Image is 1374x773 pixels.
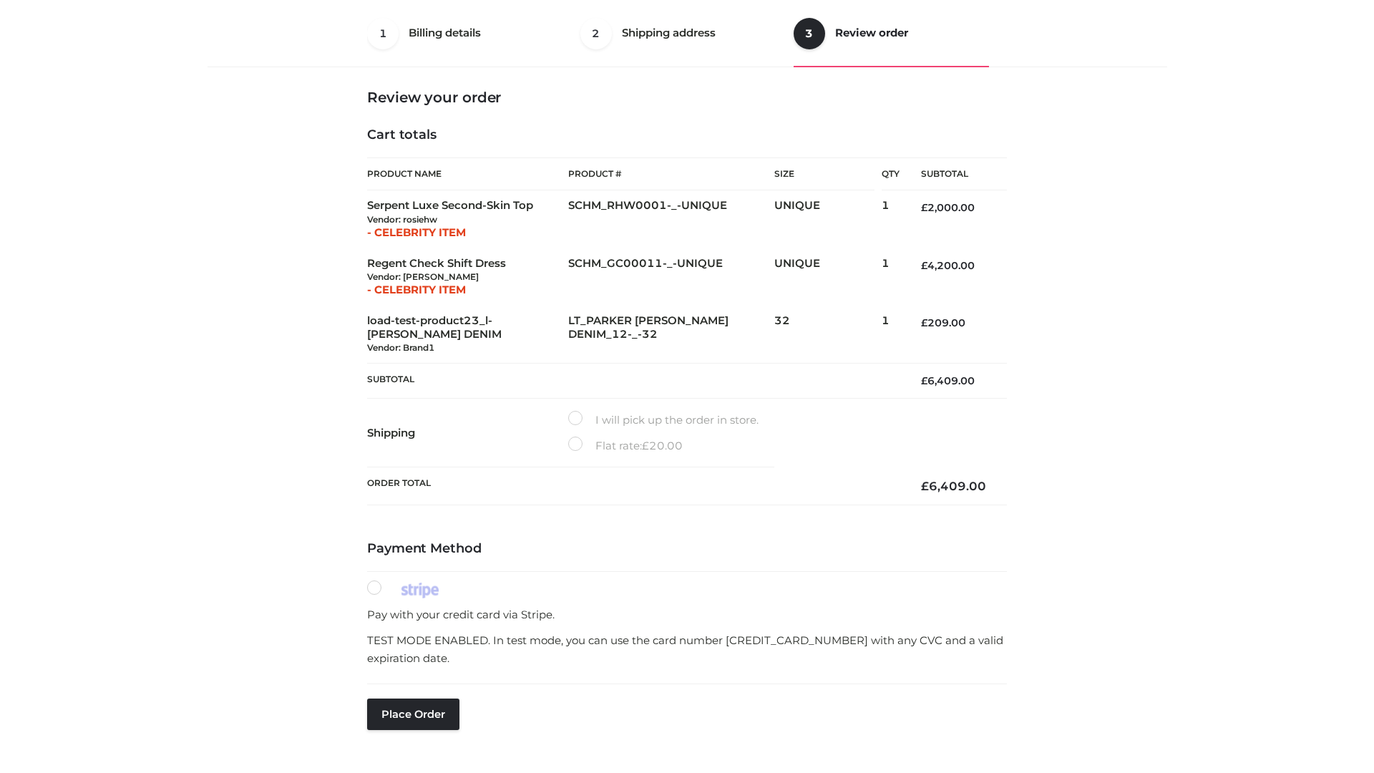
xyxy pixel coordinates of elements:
[367,467,900,505] th: Order Total
[367,89,1007,106] h3: Review your order
[367,699,459,730] button: Place order
[568,248,774,306] td: SCHM_GC00011-_-UNIQUE
[921,259,975,272] bdi: 4,200.00
[367,157,568,190] th: Product Name
[367,225,466,239] span: - CELEBRITY ITEM
[568,157,774,190] th: Product #
[900,158,1007,190] th: Subtotal
[921,201,975,214] bdi: 2,000.00
[882,190,900,248] td: 1
[921,479,929,493] span: £
[921,316,927,329] span: £
[568,437,683,455] label: Flat rate:
[367,342,434,353] small: Vendor: Brand1
[921,259,927,272] span: £
[921,374,927,387] span: £
[367,364,900,399] th: Subtotal
[774,190,882,248] td: UNIQUE
[367,127,1007,143] h4: Cart totals
[568,306,774,364] td: LT_PARKER [PERSON_NAME] DENIM_12-_-32
[921,479,986,493] bdi: 6,409.00
[367,606,1007,624] p: Pay with your credit card via Stripe.
[921,201,927,214] span: £
[921,316,965,329] bdi: 209.00
[774,306,882,364] td: 32
[774,158,874,190] th: Size
[367,399,568,467] th: Shipping
[882,157,900,190] th: Qty
[568,190,774,248] td: SCHM_RHW0001-_-UNIQUE
[921,374,975,387] bdi: 6,409.00
[367,306,568,364] td: load-test-product23_l-[PERSON_NAME] DENIM
[367,283,466,296] span: - CELEBRITY ITEM
[367,248,568,306] td: Regent Check Shift Dress
[568,411,759,429] label: I will pick up the order in store.
[882,248,900,306] td: 1
[774,248,882,306] td: UNIQUE
[642,439,649,452] span: £
[367,271,479,282] small: Vendor: [PERSON_NAME]
[367,214,437,225] small: Vendor: rosiehw
[367,541,1007,557] h4: Payment Method
[882,306,900,364] td: 1
[367,631,1007,668] p: TEST MODE ENABLED. In test mode, you can use the card number [CREDIT_CARD_NUMBER] with any CVC an...
[642,439,683,452] bdi: 20.00
[367,190,568,248] td: Serpent Luxe Second-Skin Top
